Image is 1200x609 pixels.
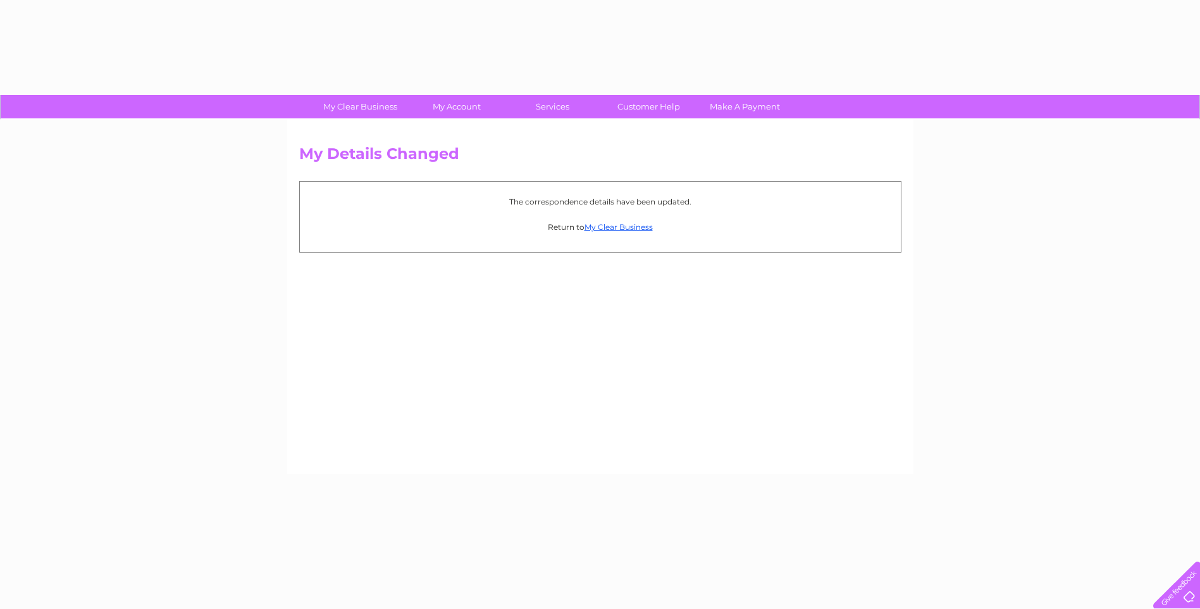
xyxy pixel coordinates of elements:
[306,196,894,208] p: The correspondence details have been updated.
[404,95,509,118] a: My Account
[306,221,894,233] p: Return to
[693,95,797,118] a: Make A Payment
[585,222,653,232] a: My Clear Business
[597,95,701,118] a: Customer Help
[500,95,605,118] a: Services
[299,145,901,169] h2: My Details Changed
[308,95,412,118] a: My Clear Business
